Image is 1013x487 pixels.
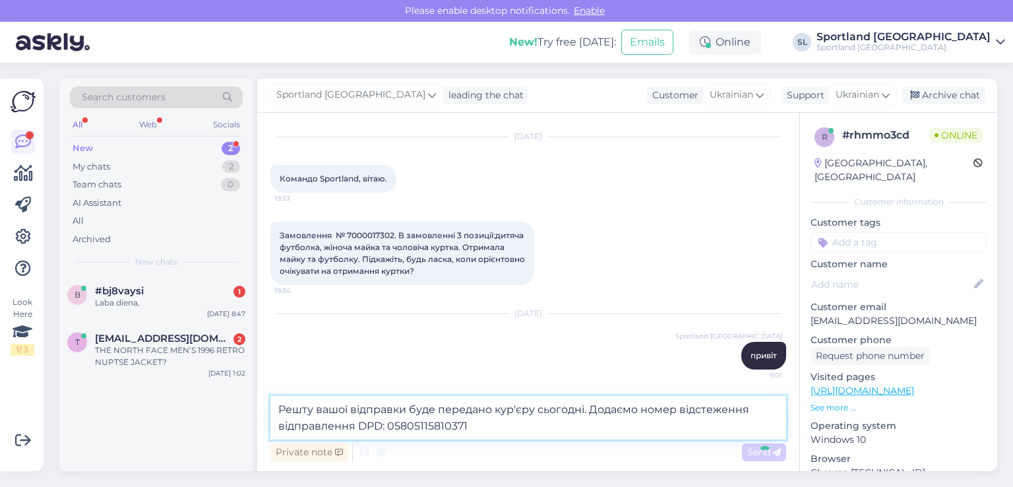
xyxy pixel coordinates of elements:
div: 2 [222,160,240,174]
span: r [822,132,828,142]
div: AI Assistant [73,197,121,210]
span: t [75,337,80,347]
span: Search customers [82,90,166,104]
p: See more ... [811,402,987,414]
span: 19:34 [274,286,324,296]
span: привіт [751,350,777,360]
img: Askly Logo [11,89,36,114]
div: Look Here [11,296,34,356]
div: [DATE] [270,131,786,143]
span: Sportland [GEOGRAPHIC_DATA] [276,88,425,102]
span: b [75,290,80,300]
div: Customer [647,88,698,102]
p: Browser [811,452,987,466]
button: Emails [621,30,673,55]
span: 19:33 [274,193,324,203]
div: My chats [73,160,110,174]
a: [URL][DOMAIN_NAME] [811,385,914,397]
div: Try free [DATE]: [509,34,616,50]
div: [DATE] [270,308,786,319]
p: Customer email [811,300,987,314]
div: Team chats [73,178,121,191]
div: SL [793,33,811,51]
span: Sportland [GEOGRAPHIC_DATA] [675,331,782,341]
p: Windows 10 [811,433,987,447]
input: Add name [811,277,971,292]
p: [EMAIL_ADDRESS][DOMAIN_NAME] [811,314,987,328]
p: Customer phone [811,333,987,347]
div: [DATE] 8:47 [207,309,245,319]
span: Enable [570,5,609,16]
span: Командо Sportland, вітаю. [280,174,387,183]
div: Laba diena, [95,297,245,309]
span: t.petrusauskas1@gmail.com [95,333,232,344]
div: New [73,142,93,155]
span: Ukrainian [836,88,879,102]
div: 2 [222,142,240,155]
div: All [73,214,84,228]
p: Operating system [811,419,987,433]
span: 9:01 [733,370,782,380]
div: Online [689,30,761,54]
span: New chats [135,256,177,268]
div: 0 [221,178,240,191]
span: #bj8vaysi [95,285,144,297]
div: [GEOGRAPHIC_DATA], [GEOGRAPHIC_DATA] [814,156,973,184]
div: Socials [210,116,243,133]
div: # rhmmo3cd [842,127,929,143]
div: THE NORTH FACE MEN’S 1996 RETRO NUPTSE JACKET? [95,344,245,368]
input: Add a tag [811,232,987,252]
div: Archived [73,233,111,246]
b: New! [509,36,537,48]
div: 2 [233,333,245,345]
div: Support [782,88,824,102]
div: Request phone number [811,347,930,365]
div: 1 [233,286,245,298]
div: 1 / 3 [11,344,34,356]
p: Chrome [TECHNICAL_ID] [811,466,987,480]
div: Archive chat [902,86,985,104]
span: Online [929,128,983,143]
div: Sportland [GEOGRAPHIC_DATA] [816,32,991,42]
span: Замовлення № 7000017302. В замовленні 3 позиції:дитяча футболка, жіноча майка та чоловіча куртка.... [280,230,527,276]
span: Ukrainian [710,88,753,102]
div: Customer information [811,196,987,208]
p: Customer name [811,257,987,271]
a: Sportland [GEOGRAPHIC_DATA]Sportland [GEOGRAPHIC_DATA] [816,32,1005,53]
p: Customer tags [811,216,987,230]
p: Visited pages [811,370,987,384]
div: Web [137,116,160,133]
div: All [70,116,85,133]
div: Sportland [GEOGRAPHIC_DATA] [816,42,991,53]
div: leading the chat [443,88,524,102]
div: [DATE] 1:02 [208,368,245,378]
